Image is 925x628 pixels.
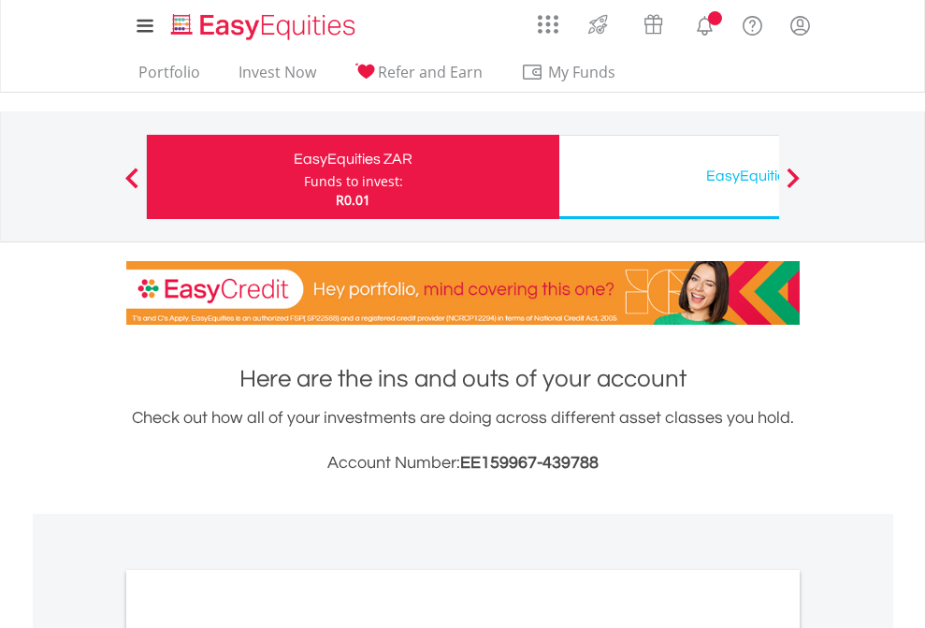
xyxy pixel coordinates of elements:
img: EasyEquities_Logo.png [167,11,363,42]
a: FAQ's and Support [729,5,776,42]
a: AppsGrid [526,5,571,35]
a: Portfolio [131,63,208,92]
a: Home page [164,5,363,42]
span: Refer and Earn [378,62,483,82]
a: Invest Now [231,63,324,92]
a: Refer and Earn [347,63,490,92]
img: vouchers-v2.svg [638,9,669,39]
img: EasyCredit Promotion Banner [126,261,800,325]
div: Funds to invest: [304,172,403,191]
button: Next [774,177,812,196]
h3: Account Number: [126,450,800,476]
div: EasyEquities ZAR [158,146,548,172]
div: Check out how all of your investments are doing across different asset classes you hold. [126,405,800,476]
span: My Funds [521,60,643,84]
span: EE159967-439788 [460,454,599,472]
a: Vouchers [626,5,681,39]
button: Previous [113,177,151,196]
span: R0.01 [336,191,370,209]
a: Notifications [681,5,729,42]
img: thrive-v2.svg [583,9,614,39]
a: My Profile [776,5,824,46]
h1: Here are the ins and outs of your account [126,362,800,396]
img: grid-menu-icon.svg [538,14,558,35]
